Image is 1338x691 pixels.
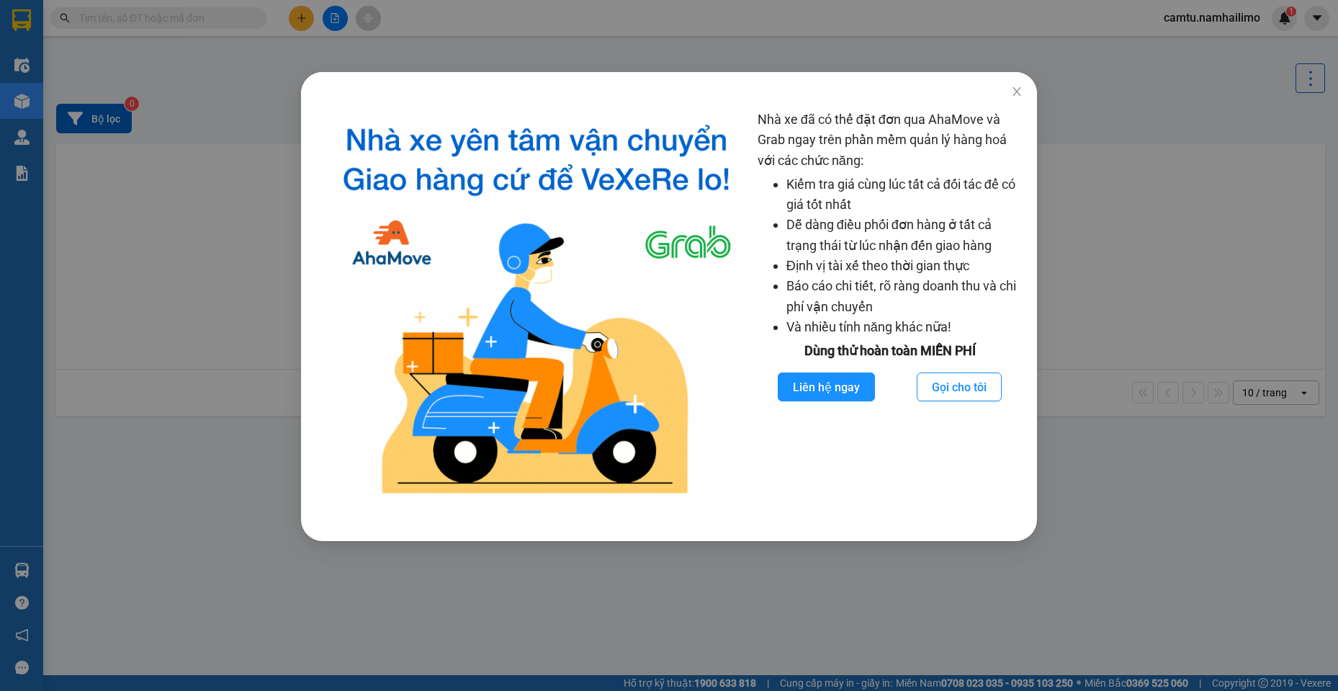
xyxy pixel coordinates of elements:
div: Nhà xe đã có thể đặt đơn qua AhaMove và Grab ngay trên phần mềm quản lý hàng hoá với các chức năng: [758,110,1023,505]
button: Close [997,72,1037,112]
li: Và nhiều tính năng khác nữa! [786,317,1023,337]
span: close [1011,86,1023,97]
li: Định vị tài xế theo thời gian thực [786,256,1023,276]
button: Liên hệ ngay [778,373,876,401]
li: Kiểm tra giá cùng lúc tất cả đối tác để có giá tốt nhất [786,174,1023,215]
img: logo [327,110,746,505]
span: Liên hệ ngay [794,378,861,396]
li: Báo cáo chi tiết, rõ ràng doanh thu và chi phí vận chuyển [786,276,1023,317]
div: Dùng thử hoàn toàn MIỄN PHÍ [758,341,1023,361]
span: Gọi cho tôi [932,378,987,396]
li: Dễ dàng điều phối đơn hàng ở tất cả trạng thái từ lúc nhận đến giao hàng [786,215,1023,256]
button: Gọi cho tôi [917,373,1002,401]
